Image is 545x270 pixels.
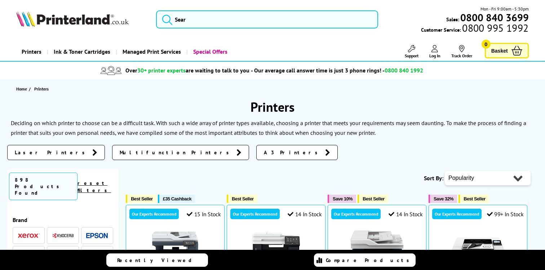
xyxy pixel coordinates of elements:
[432,209,482,219] div: Our Experts Recommend
[429,45,440,58] a: Log In
[405,53,418,58] span: Support
[230,209,280,219] div: Our Experts Recommend
[120,149,233,156] span: Multifunction Printers
[358,195,388,203] button: Best Seller
[16,85,29,93] a: Home
[11,119,526,136] p: To make the process of finding a printer that suits your own personal needs, we have compiled som...
[421,25,528,33] span: Customer Service:
[264,149,322,156] span: A3 Printers
[333,196,353,202] span: Save 10%
[125,67,249,74] span: Over are waiting to talk to you
[328,195,356,203] button: Save 10%
[331,209,381,219] div: Our Experts Recommend
[326,257,413,264] span: Compare Products
[16,43,47,61] a: Printers
[491,46,508,56] span: Basket
[16,11,147,28] a: Printerland Logo
[9,173,77,200] span: 898 Products Found
[137,67,186,74] span: 30+ printer experts
[434,196,453,202] span: Save 32%
[34,86,49,92] span: Printers
[464,196,486,202] span: Best Seller
[156,10,378,28] input: Sear
[429,195,457,203] button: Save 32%
[429,53,440,58] span: Log In
[385,67,423,74] span: 0800 840 1992
[7,145,105,160] a: Laser Printers
[106,253,208,267] a: Recently Viewed
[11,119,445,127] p: Deciding on which printer to choose can be a difficult task. With such a wide array of printer ty...
[112,145,249,160] a: Multifunction Printers
[389,211,422,218] div: 14 In Stock
[314,253,416,267] a: Compare Products
[7,98,538,115] h1: Printers
[16,11,129,27] img: Printerland Logo
[487,211,524,218] div: 99+ In Stock
[18,233,40,238] img: Xerox
[131,196,153,202] span: Best Seller
[116,43,186,61] a: Managed Print Services
[163,196,191,202] span: £35 Cashback
[227,195,257,203] button: Best Seller
[52,233,74,238] img: Kyocera
[424,174,443,182] span: Sort By:
[482,40,491,49] span: 0
[47,43,116,61] a: Ink & Toner Cartridges
[13,216,113,223] span: Brand
[256,145,338,160] a: A3 Printers
[186,43,233,61] a: Special Offers
[458,195,489,203] button: Best Seller
[363,196,385,202] span: Best Seller
[54,43,110,61] span: Ink & Toner Cartridges
[288,211,322,218] div: 14 In Stock
[18,231,40,240] a: Xerox
[126,195,156,203] button: Best Seller
[460,11,529,24] b: 0800 840 3699
[461,25,528,31] span: 0800 995 1992
[187,211,221,218] div: 15 In Stock
[232,196,254,202] span: Best Seller
[405,45,418,58] a: Support
[86,231,108,240] a: Epson
[15,149,89,156] span: Laser Printers
[251,67,423,74] span: - Our average call answer time is just 3 phone rings! -
[86,233,108,238] img: Epson
[158,195,195,203] button: £35 Cashback
[52,231,74,240] a: Kyocera
[485,43,529,58] a: Basket 0
[451,45,472,58] a: Track Order
[480,5,529,12] span: Mon - Fri 9:00am - 5:30pm
[117,257,199,264] span: Recently Viewed
[129,209,179,219] div: Our Experts Recommend
[459,14,529,21] a: 0800 840 3699
[77,180,111,194] a: reset filters
[446,16,459,23] span: Sales:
